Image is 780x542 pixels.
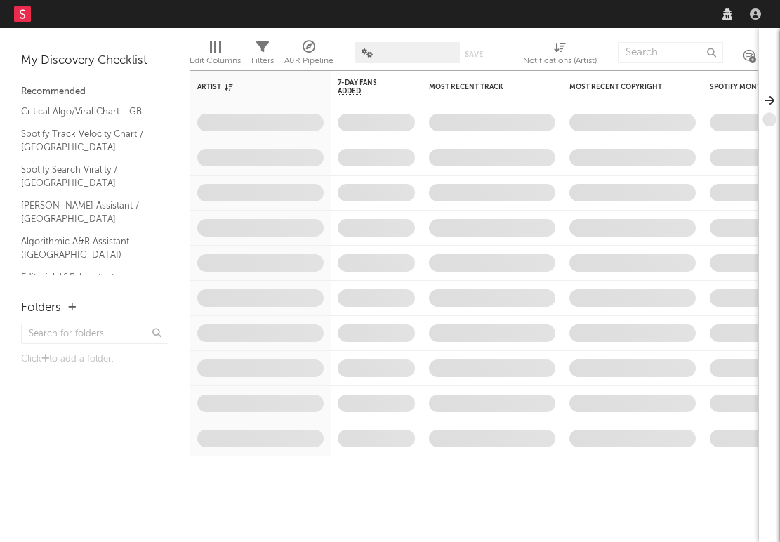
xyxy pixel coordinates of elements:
input: Search... [618,42,723,63]
a: Algorithmic A&R Assistant ([GEOGRAPHIC_DATA]) [21,234,154,263]
div: Artist [197,83,303,91]
div: Filters [251,35,274,76]
div: Recommended [21,84,168,100]
div: My Discovery Checklist [21,53,168,70]
div: Notifications (Artist) [523,53,597,70]
div: Edit Columns [190,35,241,76]
button: Save [465,51,483,58]
div: Edit Columns [190,53,241,70]
div: Folders [21,300,61,317]
a: Spotify Track Velocity Chart / [GEOGRAPHIC_DATA] [21,126,154,155]
div: Click to add a folder. [21,351,168,368]
a: Editorial A&R Assistant ([GEOGRAPHIC_DATA]) [21,270,154,298]
div: Filters [251,53,274,70]
div: Notifications (Artist) [523,35,597,76]
div: A&R Pipeline [284,35,333,76]
div: Most Recent Copyright [569,83,675,91]
a: Spotify Search Virality / [GEOGRAPHIC_DATA] [21,162,154,191]
a: [PERSON_NAME] Assistant / [GEOGRAPHIC_DATA] [21,198,154,227]
div: A&R Pipeline [284,53,333,70]
span: 7-Day Fans Added [338,79,394,95]
input: Search for folders... [21,324,168,344]
div: Most Recent Track [429,83,534,91]
a: Critical Algo/Viral Chart - GB [21,104,154,119]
